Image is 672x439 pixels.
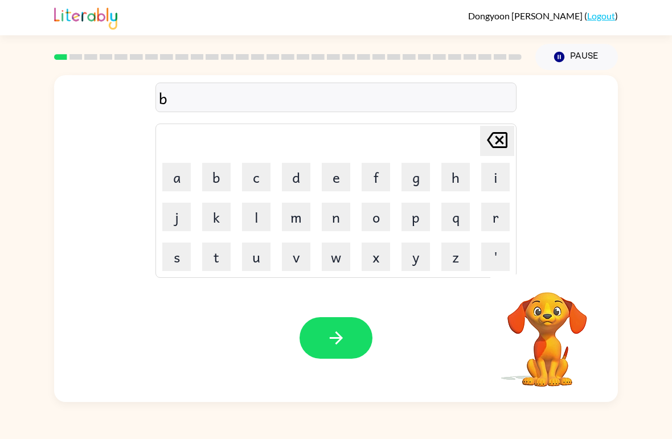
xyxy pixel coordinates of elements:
div: b [159,86,513,110]
button: l [242,203,271,231]
button: j [162,203,191,231]
button: o [362,203,390,231]
button: k [202,203,231,231]
img: Literably [54,5,117,30]
button: Pause [535,44,618,70]
button: q [441,203,470,231]
button: b [202,163,231,191]
button: n [322,203,350,231]
button: c [242,163,271,191]
button: a [162,163,191,191]
video: Your browser must support playing .mp4 files to use Literably. Please try using another browser. [490,274,604,388]
button: p [401,203,430,231]
button: r [481,203,510,231]
button: m [282,203,310,231]
button: z [441,243,470,271]
button: f [362,163,390,191]
button: s [162,243,191,271]
button: ' [481,243,510,271]
button: g [401,163,430,191]
button: x [362,243,390,271]
button: h [441,163,470,191]
button: w [322,243,350,271]
button: v [282,243,310,271]
button: u [242,243,271,271]
span: Dongyoon [PERSON_NAME] [468,10,584,21]
div: ( ) [468,10,618,21]
button: y [401,243,430,271]
button: t [202,243,231,271]
a: Logout [587,10,615,21]
button: e [322,163,350,191]
button: d [282,163,310,191]
button: i [481,163,510,191]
